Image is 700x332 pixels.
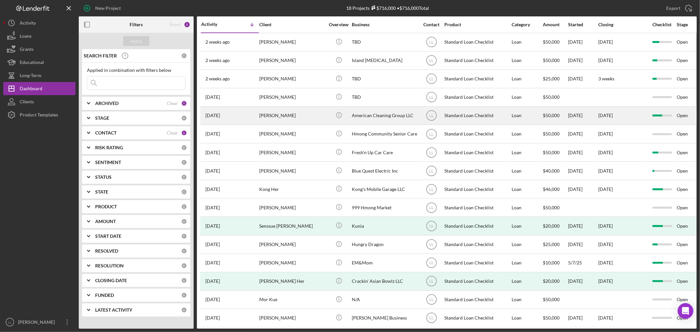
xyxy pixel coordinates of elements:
b: RESOLUTION [95,263,124,268]
div: Fresh’n Up Car Care [352,144,417,161]
div: Loan [512,162,542,179]
time: 2025-04-03 16:00 [205,315,220,321]
time: 2025-07-28 09:05 [205,131,220,136]
time: [DATE] [598,315,613,321]
div: N/A [352,291,417,308]
div: Contact [419,22,444,27]
time: [DATE] [598,57,613,63]
div: [DATE] [568,217,598,235]
div: [PERSON_NAME] [16,316,59,330]
div: Started [568,22,598,27]
div: Senssue [PERSON_NAME] [259,217,325,235]
time: [DATE] [598,113,613,118]
div: Standard Loan Checklist [444,89,510,106]
div: Applied in combination with filters below [87,68,185,73]
button: Dashboard [3,82,75,95]
div: [DATE] [568,162,598,179]
div: Standard Loan Checklist [444,52,510,69]
div: [DATE] [568,70,598,88]
text: LL [429,224,434,229]
div: Loan [512,309,542,327]
div: Client [259,22,325,27]
text: LL [8,321,12,324]
div: Standard Loan Checklist [444,70,510,88]
div: TBD [352,33,417,51]
div: $20,000 [543,217,567,235]
div: EM&Mom [352,254,417,272]
text: LL [429,150,434,155]
div: [DATE] [568,125,598,143]
div: Standard Loan Checklist [444,33,510,51]
b: Filters [130,22,143,27]
div: Clients [20,95,34,110]
b: RISK RATING [95,145,123,150]
b: LATEST ACTIVITY [95,307,132,313]
time: 3 weeks [598,76,614,81]
span: $50,000 [543,39,560,45]
div: Reset [169,22,180,27]
div: Standard Loan Checklist [444,162,510,179]
div: Long-Term [20,69,41,84]
span: $50,000 [543,131,560,136]
time: 2025-06-25 21:46 [205,205,220,210]
div: Dashboard [20,82,42,97]
div: [DATE] [568,107,598,124]
text: LL [429,279,434,284]
div: 18 Projects • $716,000 Total [347,5,429,11]
span: $50,000 [543,150,560,155]
text: LL [429,169,434,173]
div: 5/7/25 [568,254,598,272]
button: Export [660,2,697,15]
time: 2025-07-01 04:04 [205,187,220,192]
div: Loan [512,125,542,143]
div: Business [352,22,417,27]
div: 999 Hmong Market [352,199,417,216]
time: [DATE] [598,131,613,136]
div: Standard Loan Checklist [444,125,510,143]
div: [PERSON_NAME] [259,89,325,106]
text: LL [429,77,434,81]
button: Long-Term [3,69,75,82]
div: 0 [181,233,187,239]
time: [DATE] [598,150,613,155]
div: Blue Quest Electric Inc [352,162,417,179]
button: New Project [79,2,127,15]
text: LL [429,242,434,247]
text: LL [429,298,434,302]
b: SEARCH FILTER [84,53,117,58]
div: [DATE] [598,223,613,229]
div: [PERSON_NAME] [259,254,325,272]
div: Loan [512,273,542,290]
div: Clear [167,101,178,106]
div: 0 [181,145,187,151]
div: [PERSON_NAME] [259,70,325,88]
text: LL [429,316,434,321]
div: [DATE] [598,279,613,284]
time: 2025-09-13 19:45 [205,76,230,81]
span: $50,000 [543,297,560,302]
div: Standard Loan Checklist [444,291,510,308]
div: Kong's Mobile Garage LLC [352,180,417,198]
div: Loan [512,291,542,308]
div: Checklist [648,22,676,27]
b: START DATE [95,234,121,239]
b: FUNDED [95,293,114,298]
time: 2025-09-14 18:52 [205,58,230,63]
div: Standard Loan Checklist [444,236,510,253]
div: [PERSON_NAME] [259,144,325,161]
button: Clients [3,95,75,108]
div: 0 [181,307,187,313]
time: 2025-05-12 17:16 [205,279,220,284]
div: 0 [181,278,187,283]
span: $25,000 [543,76,560,81]
span: $50,000 [543,205,560,210]
div: [PERSON_NAME] [259,309,325,327]
time: [DATE] [598,39,613,45]
div: Closing [598,22,647,27]
div: TBD [352,89,417,106]
div: [PERSON_NAME] [259,107,325,124]
a: Product Templates [3,108,75,121]
time: [DATE] [598,260,613,265]
div: [DATE] [568,180,598,198]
